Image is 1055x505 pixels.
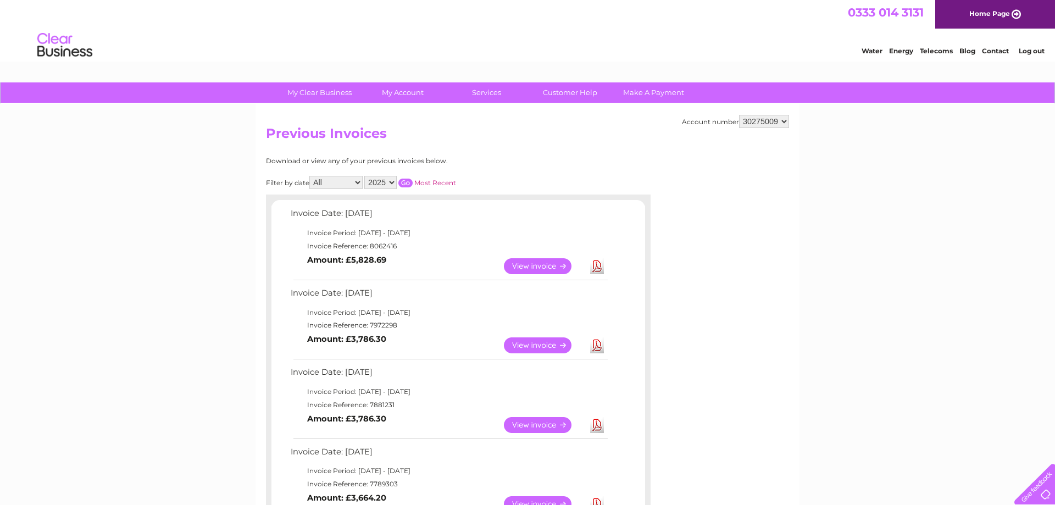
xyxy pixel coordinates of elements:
[269,6,788,53] div: Clear Business is a trading name of Verastar Limited (registered in [GEOGRAPHIC_DATA] No. 3667643...
[266,126,789,147] h2: Previous Invoices
[288,226,609,240] td: Invoice Period: [DATE] - [DATE]
[288,385,609,398] td: Invoice Period: [DATE] - [DATE]
[288,240,609,253] td: Invoice Reference: 8062416
[307,255,386,265] b: Amount: £5,828.69
[608,82,699,103] a: Make A Payment
[266,176,554,189] div: Filter by date
[288,478,609,491] td: Invoice Reference: 7789303
[414,179,456,187] a: Most Recent
[862,47,882,55] a: Water
[889,47,913,55] a: Energy
[682,115,789,128] div: Account number
[288,286,609,306] td: Invoice Date: [DATE]
[307,493,386,503] b: Amount: £3,664.20
[288,398,609,412] td: Invoice Reference: 7881231
[590,258,604,274] a: Download
[525,82,615,103] a: Customer Help
[504,417,585,433] a: View
[1019,47,1045,55] a: Log out
[288,319,609,332] td: Invoice Reference: 7972298
[288,445,609,465] td: Invoice Date: [DATE]
[307,414,386,424] b: Amount: £3,786.30
[288,206,609,226] td: Invoice Date: [DATE]
[288,306,609,319] td: Invoice Period: [DATE] - [DATE]
[982,47,1009,55] a: Contact
[288,464,609,478] td: Invoice Period: [DATE] - [DATE]
[504,258,585,274] a: View
[590,337,604,353] a: Download
[307,334,386,344] b: Amount: £3,786.30
[590,417,604,433] a: Download
[288,365,609,385] td: Invoice Date: [DATE]
[441,82,532,103] a: Services
[504,337,585,353] a: View
[358,82,448,103] a: My Account
[920,47,953,55] a: Telecoms
[37,29,93,62] img: logo.png
[266,157,554,165] div: Download or view any of your previous invoices below.
[848,5,924,19] a: 0333 014 3131
[959,47,975,55] a: Blog
[274,82,365,103] a: My Clear Business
